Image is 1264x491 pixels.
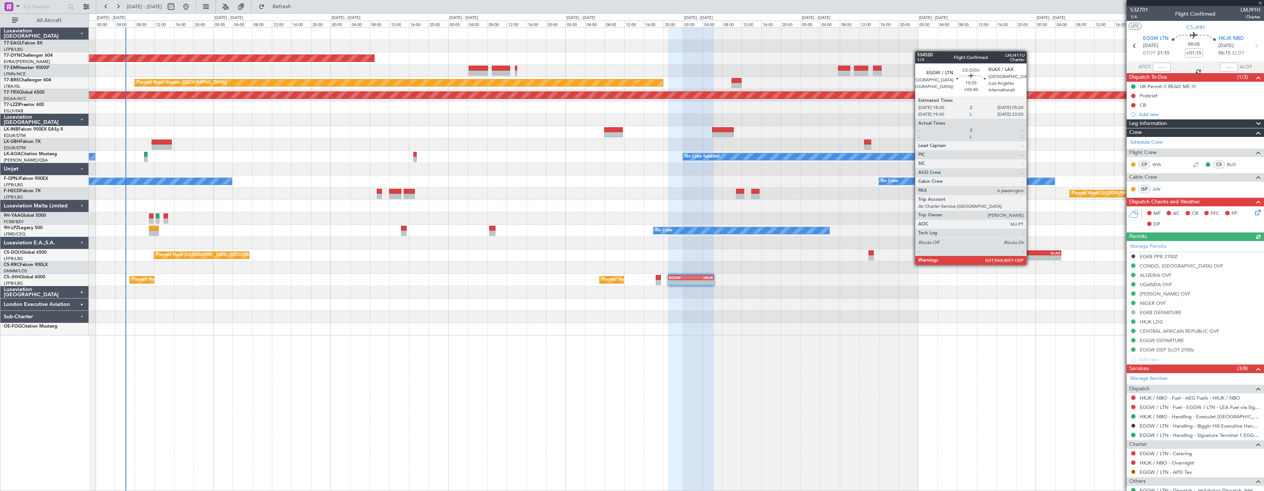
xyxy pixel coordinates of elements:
[898,21,918,27] div: 20:00
[1218,50,1230,57] span: 06:15
[1140,395,1240,401] a: HKJK / NBO - Fuel - AEG Fuels - HKJK / NBO
[4,231,25,237] a: LFMD/CEQ
[1129,440,1147,449] span: Charter
[4,90,19,95] span: T7-TRX
[1140,93,1157,99] div: Prebrief
[742,21,761,27] div: 12:00
[4,250,21,255] span: CS-DOU
[669,275,691,280] div: EGGW
[272,21,291,27] div: 12:00
[370,21,389,27] div: 08:00
[722,21,742,27] div: 08:00
[1157,50,1169,57] span: 21:10
[4,108,23,114] a: EGLF/FAB
[4,84,21,89] a: LTBA/ISL
[1035,251,1060,255] div: KLAX
[1075,21,1094,27] div: 08:00
[132,274,249,285] div: Planned Maint [GEOGRAPHIC_DATA] ([GEOGRAPHIC_DATA])
[1237,73,1248,81] span: (1/3)
[879,21,898,27] div: 16:00
[1129,477,1146,486] span: Others
[4,157,48,163] a: [PERSON_NAME]/QSA
[1188,41,1200,49] span: 09:05
[1035,256,1060,260] div: -
[1140,413,1260,420] a: HKJK / NBO - Handling - ExecuJet [GEOGRAPHIC_DATA] HKJK / [GEOGRAPHIC_DATA]
[4,53,21,58] span: T7-DYN
[4,103,19,107] span: T7-LZZI
[389,21,409,27] div: 12:00
[1130,6,1148,14] span: 532701
[802,15,830,21] div: [DATE] - [DATE]
[255,1,300,13] button: Refresh
[1143,42,1158,50] span: [DATE]
[1175,10,1215,18] div: Flight Confirmed
[1143,35,1168,43] span: EGGW LTN
[291,21,311,27] div: 16:00
[4,268,27,274] a: DNMM/LOS
[4,96,27,101] a: DGAA/ACC
[801,21,820,27] div: 00:00
[266,4,298,9] span: Refresh
[957,21,976,27] div: 08:00
[4,140,20,144] span: LX-GBH
[1129,119,1167,128] span: Leg Information
[4,152,21,156] span: LX-AOA
[1129,365,1149,373] span: Services
[4,127,18,132] span: LX-INB
[527,21,546,27] div: 16:00
[19,18,79,23] span: All Aircraft
[1186,24,1205,31] span: CS-JHH
[4,145,26,151] a: EDLW/DTM
[448,21,468,27] div: 00:00
[1130,14,1148,20] span: 1/4
[1152,186,1169,193] a: JUV
[4,324,58,329] a: OE-FOGCitation Mustang
[4,66,49,70] a: T7-EMIHawker 900XP
[1129,198,1200,206] span: Dispatch Checks and Weather
[428,21,448,27] div: 20:00
[4,78,19,82] span: T7-BRE
[1035,21,1055,27] div: 00:00
[1218,35,1244,43] span: HKJK NBO
[1139,111,1260,118] div: Add new
[4,53,53,58] a: T7-DYNChallenger 604
[1072,188,1189,199] div: Planned Maint [GEOGRAPHIC_DATA] ([GEOGRAPHIC_DATA])
[4,182,23,188] a: LFPB/LBG
[350,21,370,27] div: 04:00
[97,15,125,21] div: [DATE] - [DATE]
[4,226,19,230] span: 9H-LPZ
[881,176,898,187] div: No Crew
[919,15,948,21] div: [DATE] - [DATE]
[1140,469,1192,475] a: EGGW / LTN - APD Tax
[1173,210,1180,218] span: AC
[115,21,134,27] div: 04:00
[1139,63,1151,71] span: ATOT
[4,140,41,144] a: LX-GBHFalcon 7X
[1240,63,1252,71] span: ALDT
[4,213,46,218] a: 9H-YAAGlobal 5000
[655,225,673,236] div: No Crew
[4,324,21,329] span: OE-FOG
[1009,256,1035,260] div: -
[1140,83,1196,90] div: UK Permit !! READ ME !!!
[1218,42,1234,50] span: [DATE]
[1037,15,1065,21] div: [DATE] - [DATE]
[644,21,663,27] div: 16:00
[252,21,271,27] div: 08:00
[409,21,428,27] div: 16:00
[156,250,274,261] div: Planned Maint [GEOGRAPHIC_DATA] ([GEOGRAPHIC_DATA])
[781,21,800,27] div: 20:00
[1143,50,1155,57] span: ETOT
[585,21,605,27] div: 04:00
[684,15,713,21] div: [DATE] - [DATE]
[330,21,350,27] div: 00:00
[174,21,193,27] div: 16:00
[605,21,624,27] div: 08:00
[4,59,50,65] a: EVRA/[PERSON_NAME]
[1140,450,1192,457] a: EGGW / LTN - Catering
[691,275,713,280] div: HKJK
[1129,73,1167,82] span: Dispatch To-Dos
[4,78,51,82] a: T7-BREChallenger 604
[1240,6,1260,14] span: LMJ91H
[449,15,478,21] div: [DATE] - [DATE]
